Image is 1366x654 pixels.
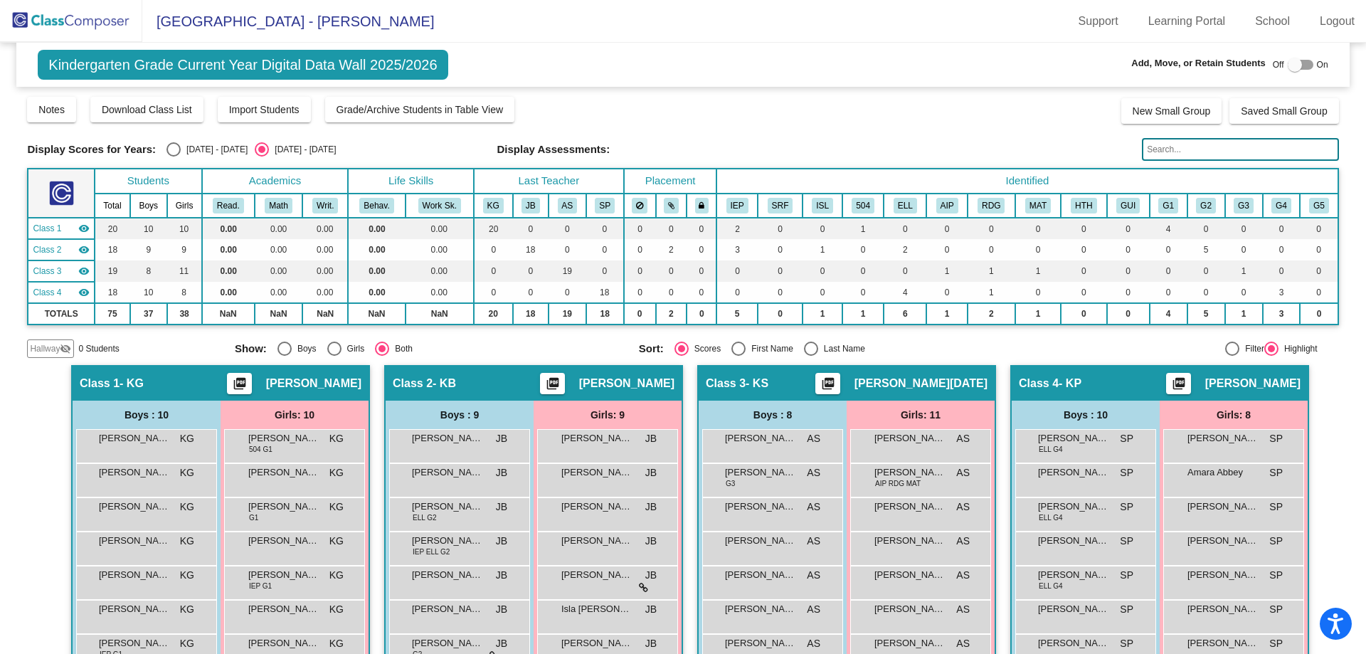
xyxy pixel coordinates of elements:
[1263,260,1301,282] td: 0
[894,198,917,213] button: ELL
[302,303,348,325] td: NaN
[202,218,255,239] td: 0.00
[302,260,348,282] td: 0.00
[341,342,365,355] div: Girls
[854,376,988,391] span: [PERSON_NAME][DATE]
[221,401,369,429] div: Girls: 10
[656,194,687,218] th: Keep with students
[624,169,717,194] th: Placement
[926,194,967,218] th: Currently in AIP
[1308,10,1366,33] a: Logout
[1116,198,1140,213] button: GUI
[513,194,549,218] th: Julia Blois
[474,218,513,239] td: 20
[248,431,319,445] span: [PERSON_NAME]
[716,260,757,282] td: 0
[1107,239,1150,260] td: 0
[656,282,687,303] td: 0
[624,218,656,239] td: 0
[474,239,513,260] td: 0
[624,282,656,303] td: 0
[1015,239,1061,260] td: 0
[166,142,336,157] mat-radio-group: Select an option
[1012,401,1160,429] div: Boys : 10
[130,194,167,218] th: Boys
[1061,282,1107,303] td: 0
[95,194,130,218] th: Total
[1263,239,1301,260] td: 0
[1300,239,1338,260] td: 0
[78,223,90,234] mat-icon: visibility
[27,143,156,156] span: Display Scores for Years:
[167,282,202,303] td: 8
[549,239,586,260] td: 0
[80,376,120,391] span: Class 1
[255,303,302,325] td: NaN
[78,342,119,355] span: 0 Students
[758,303,803,325] td: 0
[348,169,474,194] th: Life Skills
[202,169,349,194] th: Academics
[102,104,192,115] span: Download Class List
[1300,282,1338,303] td: 0
[639,342,1032,356] mat-radio-group: Select an option
[28,303,95,325] td: TOTALS
[130,218,167,239] td: 10
[386,401,534,429] div: Boys : 9
[926,282,967,303] td: 0
[1131,56,1266,70] span: Add, Move, or Retain Students
[348,303,405,325] td: NaN
[329,431,344,446] span: KG
[1309,198,1329,213] button: G5
[1158,198,1178,213] button: G1
[656,303,687,325] td: 2
[1150,218,1187,239] td: 4
[586,218,624,239] td: 0
[884,218,926,239] td: 0
[1019,376,1059,391] span: Class 4
[1150,239,1187,260] td: 0
[28,239,95,260] td: Julia Blois - KB
[624,239,656,260] td: 0
[325,97,515,122] button: Grade/Archive Students in Table View
[302,282,348,303] td: 0.00
[38,104,65,115] span: Notes
[406,260,474,282] td: 0.00
[1059,376,1081,391] span: - KP
[348,239,405,260] td: 0.00
[1137,10,1237,33] a: Learning Portal
[229,104,300,115] span: Import Students
[1300,303,1338,325] td: 0
[595,198,615,213] button: SP
[180,431,194,446] span: KG
[699,401,847,429] div: Boys : 8
[956,431,970,446] span: AS
[815,373,840,394] button: Print Students Details
[639,342,664,355] span: Sort:
[586,239,624,260] td: 0
[558,198,578,213] button: AS
[687,260,716,282] td: 0
[167,194,202,218] th: Girls
[726,198,748,213] button: IEP
[1187,194,1225,218] th: Group 2
[95,260,130,282] td: 19
[926,218,967,239] td: 0
[842,282,884,303] td: 0
[389,342,413,355] div: Both
[393,376,433,391] span: Class 2
[1133,105,1211,117] span: New Small Group
[549,194,586,218] th: Amy Silvester
[73,401,221,429] div: Boys : 10
[624,303,656,325] td: 0
[716,218,757,239] td: 2
[130,282,167,303] td: 10
[1015,218,1061,239] td: 0
[227,373,252,394] button: Print Students Details
[586,260,624,282] td: 0
[1061,194,1107,218] th: Health concerns, please inquire with teacher and nurse
[95,282,130,303] td: 18
[406,303,474,325] td: NaN
[852,198,874,213] button: 504
[1317,58,1328,71] span: On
